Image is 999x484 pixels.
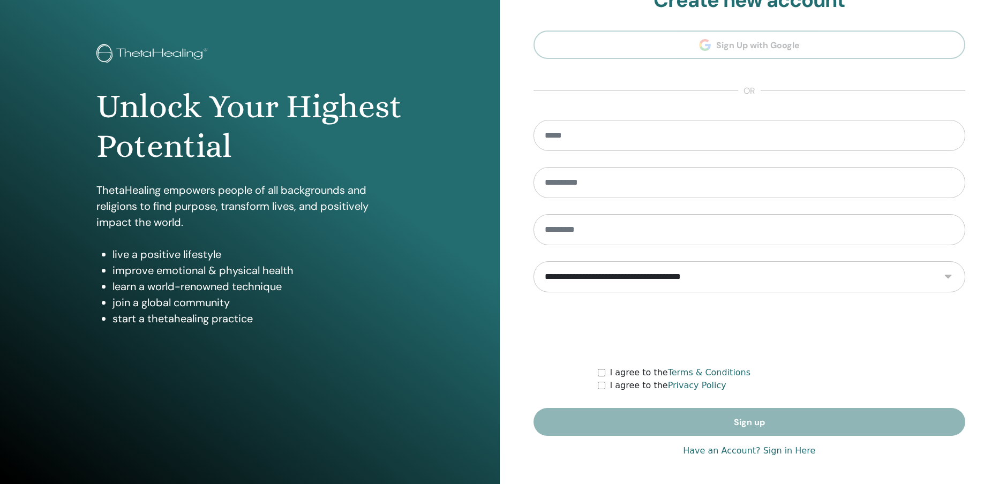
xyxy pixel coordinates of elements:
li: join a global community [112,294,403,311]
a: Privacy Policy [668,380,726,390]
a: Terms & Conditions [668,367,750,377]
iframe: reCAPTCHA [668,308,831,350]
h1: Unlock Your Highest Potential [96,87,403,167]
li: learn a world-renowned technique [112,278,403,294]
li: start a thetahealing practice [112,311,403,327]
li: improve emotional & physical health [112,262,403,278]
span: or [738,85,761,97]
li: live a positive lifestyle [112,246,403,262]
label: I agree to the [610,379,726,392]
a: Have an Account? Sign in Here [683,444,815,457]
p: ThetaHealing empowers people of all backgrounds and religions to find purpose, transform lives, a... [96,182,403,230]
label: I agree to the [610,366,750,379]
